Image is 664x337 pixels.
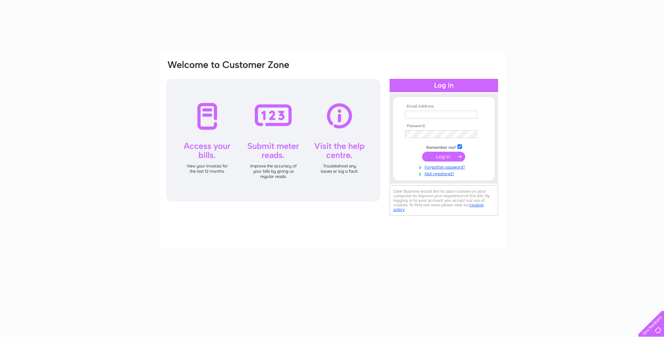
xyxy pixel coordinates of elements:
[393,202,484,212] a: cookies policy
[422,152,465,161] input: Submit
[405,163,484,170] a: Forgotten password?
[405,170,484,177] a: Not registered?
[403,124,484,129] th: Password:
[403,104,484,109] th: Email Address:
[390,185,498,216] div: Clear Business would like to place cookies on your computer to improve your experience of the sit...
[403,143,484,150] td: Remember me?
